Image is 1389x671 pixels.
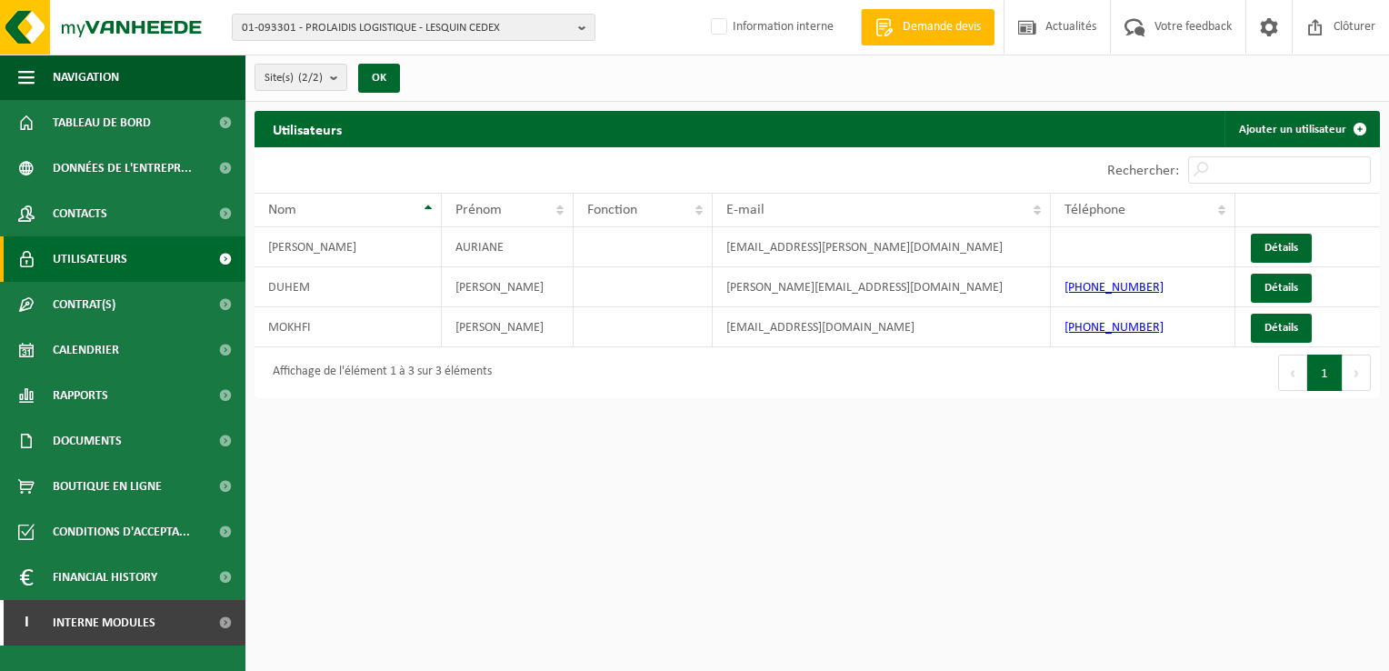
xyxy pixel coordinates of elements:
span: Données de l'entrepr... [53,145,192,191]
a: Détails [1251,234,1312,263]
span: 01-093301 - PROLAIDIS LOGISTIQUE - LESQUIN CEDEX [242,15,571,42]
span: Nom [268,203,296,217]
span: Conditions d'accepta... [53,509,190,555]
span: Interne modules [53,600,155,646]
h2: Utilisateurs [255,111,360,146]
span: E-mail [726,203,764,217]
span: Rapports [53,373,108,418]
span: Financial History [53,555,157,600]
td: [EMAIL_ADDRESS][DOMAIN_NAME] [713,307,1051,347]
button: OK [358,64,400,93]
count: (2/2) [298,72,323,84]
span: Fonction [587,203,637,217]
td: [PERSON_NAME] [255,227,442,267]
span: Demande devis [898,18,985,36]
span: Boutique en ligne [53,464,162,509]
td: AURIANE [442,227,574,267]
span: Prénom [455,203,502,217]
span: Navigation [53,55,119,100]
button: 1 [1307,355,1343,391]
a: [PHONE_NUMBER] [1064,321,1164,335]
a: Ajouter un utilisateur [1224,111,1378,147]
td: DUHEM [255,267,442,307]
a: Détails [1251,314,1312,343]
a: [PHONE_NUMBER] [1064,281,1164,295]
label: Rechercher: [1107,164,1179,178]
span: Tableau de bord [53,100,151,145]
span: I [18,600,35,646]
td: [PERSON_NAME] [442,267,574,307]
td: [EMAIL_ADDRESS][PERSON_NAME][DOMAIN_NAME] [713,227,1051,267]
td: MOKHFI [255,307,442,347]
span: Calendrier [53,327,119,373]
a: Détails [1251,274,1312,303]
td: [PERSON_NAME][EMAIL_ADDRESS][DOMAIN_NAME] [713,267,1051,307]
button: 01-093301 - PROLAIDIS LOGISTIQUE - LESQUIN CEDEX [232,14,595,41]
div: Affichage de l'élément 1 à 3 sur 3 éléments [264,356,492,389]
button: Next [1343,355,1371,391]
span: Contrat(s) [53,282,115,327]
td: [PERSON_NAME] [442,307,574,347]
span: Utilisateurs [53,236,127,282]
label: Information interne [707,14,834,41]
button: Previous [1278,355,1307,391]
span: Site(s) [265,65,323,92]
button: Site(s)(2/2) [255,64,347,91]
span: Documents [53,418,122,464]
span: Contacts [53,191,107,236]
a: Demande devis [861,9,994,45]
span: Téléphone [1064,203,1125,217]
